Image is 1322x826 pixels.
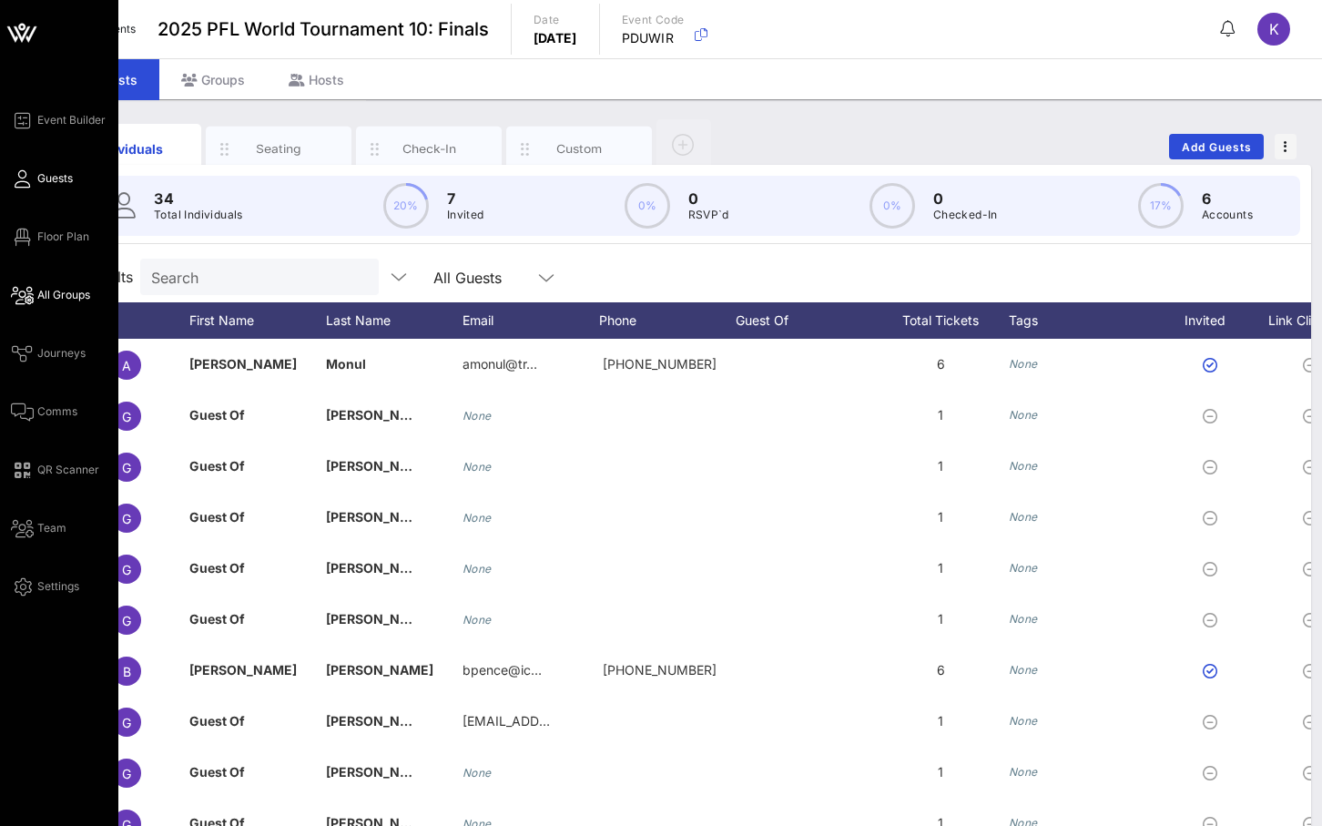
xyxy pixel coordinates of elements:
a: All Groups [11,284,90,306]
span: Guest Of [189,611,245,627]
div: 1 [872,390,1009,441]
span: G [122,613,131,628]
span: K [1269,20,1279,38]
span: G [122,511,131,526]
a: Comms [11,401,77,423]
span: G [122,766,131,781]
p: Invited [447,206,484,224]
a: Event Builder [11,109,106,131]
button: Add Guests [1169,134,1264,159]
span: [PERSON_NAME] [189,356,297,372]
div: 1 [872,747,1009,798]
a: Guests [11,168,73,189]
span: [PERSON_NAME] - [PERSON_NAME] [326,560,553,576]
span: Team [37,520,66,536]
span: QR Scanner [37,462,99,478]
div: 1 [872,594,1009,645]
span: [EMAIL_ADDRESS][DOMAIN_NAME] [463,713,682,729]
span: Add Guests [1181,140,1253,154]
span: [PERSON_NAME] - [PERSON_NAME] [326,764,553,780]
p: Total Individuals [154,206,243,224]
span: Monul [326,356,366,372]
div: 6 [872,645,1009,696]
i: None [1009,408,1038,422]
p: 0 [933,188,998,209]
p: 34 [154,188,243,209]
p: Checked-In [933,206,998,224]
span: Journeys [37,345,86,362]
p: 7 [447,188,484,209]
span: [PERSON_NAME] - [PERSON_NAME] [326,611,553,627]
p: Date [534,11,577,29]
i: None [463,562,492,576]
span: Event Builder [37,112,106,128]
i: None [1009,357,1038,371]
span: 2025 PFL World Tournament 10: Finals [158,15,489,43]
i: None [463,460,492,474]
span: Guests [37,170,73,187]
span: Guest Of [189,407,245,423]
i: None [1009,612,1038,626]
p: Event Code [622,11,685,29]
i: None [1009,561,1038,575]
p: RSVP`d [688,206,729,224]
div: 1 [872,543,1009,594]
span: G [122,460,131,475]
span: Guest Of [189,458,245,474]
p: 0 [688,188,729,209]
i: None [1009,663,1038,677]
div: Invited [1164,302,1264,339]
div: Individuals [88,139,169,158]
span: Guest Of [189,713,245,729]
span: [PERSON_NAME] - [PERSON_NAME] [326,713,553,729]
span: +19193602318 [603,356,717,372]
span: Guest Of [189,764,245,780]
p: amonul@tr… [463,339,537,390]
span: G [122,562,131,577]
span: G [122,409,131,424]
span: [PERSON_NAME] - [PERSON_NAME] [326,458,553,474]
div: First Name [189,302,326,339]
div: Groups [159,59,267,100]
i: None [463,766,492,780]
a: Team [11,517,66,539]
span: [PERSON_NAME] [326,662,433,678]
div: All Guests [433,270,502,286]
div: K [1257,13,1290,46]
span: [PERSON_NAME] - [PERSON_NAME] [326,407,553,423]
div: Check-In [389,140,470,158]
i: None [1009,765,1038,779]
span: All Groups [37,287,90,303]
i: None [463,613,492,627]
span: A [122,358,131,373]
i: None [463,511,492,525]
i: None [1009,714,1038,728]
div: Seating [239,140,320,158]
div: 1 [872,441,1009,492]
span: [PERSON_NAME] - [PERSON_NAME] [326,509,553,525]
a: QR Scanner [11,459,99,481]
span: +19792558320 [603,662,717,678]
i: None [1009,459,1038,473]
p: PDUWIR [622,29,685,47]
p: [DATE] [534,29,577,47]
div: 6 [872,339,1009,390]
div: 1 [872,492,1009,543]
span: Floor Plan [37,229,89,245]
span: Guest Of [189,509,245,525]
div: Tags [1009,302,1164,339]
span: G [122,715,131,730]
span: Guest Of [189,560,245,576]
span: [PERSON_NAME] [189,662,297,678]
div: Guest Of [736,302,872,339]
div: Hosts [267,59,366,100]
div: Custom [539,140,620,158]
span: B [123,664,131,679]
div: All Guests [422,259,568,295]
a: Journeys [11,342,86,364]
i: None [463,409,492,423]
p: Accounts [1202,206,1253,224]
div: 1 [872,696,1009,747]
div: Email [463,302,599,339]
div: Last Name [326,302,463,339]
